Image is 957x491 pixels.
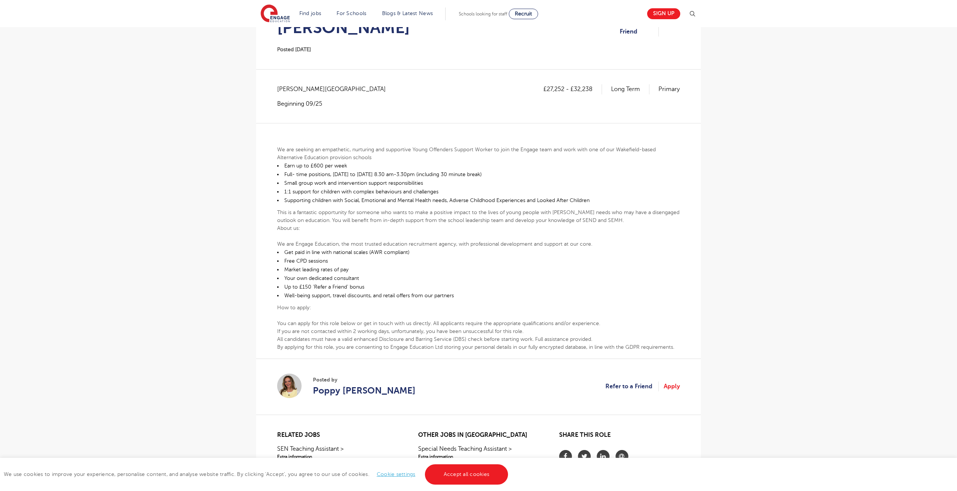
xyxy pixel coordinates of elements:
[277,283,680,291] li: Up to £150 ‘Refer a Friend’ bonus
[277,265,680,274] li: Market leading rates of pay
[277,170,680,179] li: Full- time positions, [DATE] to [DATE] 8.30 am-3.30pm (including 30 minute break)
[277,274,680,283] li: Your own dedicated consultant
[658,84,680,94] p: Primary
[277,161,680,170] li: Earn up to £600 per week
[277,225,300,231] b: About us:
[418,444,539,460] a: Special Needs Teaching Assistant >Extra information
[277,196,680,205] li: Supporting children with Social, Emotional and Mental Health needs, Adverse Childhood Experiences...
[277,304,680,312] p: How to apply:
[277,240,680,248] p: We are Engage Education, the most trusted education recruitment agency, with professional develop...
[277,248,680,257] li: Get paid in line with national scales (AWR compliant)
[277,432,398,439] h2: Related jobs
[277,453,398,460] span: Extra information
[459,11,507,17] span: Schools looking for staff
[337,11,366,16] a: For Schools
[382,11,433,16] a: Blogs & Latest News
[664,382,680,391] a: Apply
[277,100,393,108] p: Beginning 09/25
[647,8,680,19] a: Sign up
[313,384,416,397] a: Poppy [PERSON_NAME]
[277,146,680,161] p: We are seeking an empathetic, nurturing and supportive Young Offenders Support Worker to join the...
[611,84,649,94] p: Long Term
[277,319,680,327] p: You can apply for this role below or get in touch with us directly. All applicants require the ap...
[277,327,680,335] p: If you are not contacted within 2 working days, unfortunately, you have been unsuccessful for thi...
[277,343,680,351] p: By applying for this role, you are consenting to Engage Education Ltd storing your personal detai...
[277,208,680,224] p: This is a fantastic opportunity for someone who wants to make a positive impact to the lives of y...
[313,376,416,384] span: Posted by
[4,471,510,477] span: We use cookies to improve your experience, personalise content, and analyse website traffic. By c...
[277,291,680,300] li: Well-being support, travel discounts, and retail offers from our partners
[418,432,539,439] h2: Other jobs in [GEOGRAPHIC_DATA]
[605,382,659,391] a: Refer to a Friend
[559,432,680,442] h2: Share this role
[277,47,311,52] span: Posted [DATE]
[277,444,398,460] a: SEN Teaching Assistant >Extra information
[277,179,680,187] li: Small group work and intervention support responsibilities
[277,187,680,196] li: 1:1 support for children with complex behaviours and challenges
[261,5,290,23] img: Engage Education
[543,84,602,94] p: £27,252 - £32,238
[277,84,393,94] span: [PERSON_NAME][GEOGRAPHIC_DATA]
[299,11,322,16] a: Find jobs
[425,464,508,485] a: Accept all cookies
[377,471,416,477] a: Cookie settings
[418,453,539,460] span: Extra information
[515,11,532,17] span: Recruit
[509,9,538,19] a: Recruit
[277,335,680,343] p: All candidates must have a valid enhanced Disclosure and Barring Service (DBS) check before start...
[277,257,680,265] li: Free CPD sessions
